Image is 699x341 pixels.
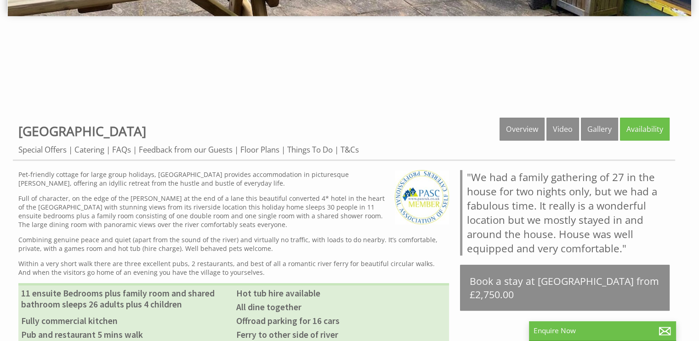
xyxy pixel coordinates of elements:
a: Catering [74,144,104,155]
p: Within a very short walk there are three excellent pubs, 2 restaurants, and best of all a romanti... [18,259,449,277]
a: Overview [500,118,545,141]
a: [GEOGRAPHIC_DATA] [18,122,146,140]
a: Video [546,118,579,141]
a: Feedback from our Guests [139,144,233,155]
li: Fully commercial kitchen [18,314,233,328]
iframe: Customer reviews powered by Trustpilot [6,40,693,109]
a: T&Cs [341,144,359,155]
p: Full of character, on the edge of the [PERSON_NAME] at the end of a lane this beautiful converted... [18,194,449,229]
p: Combining genuine peace and quiet (apart from the sound of the river) and virtually no traffic, w... [18,235,449,253]
a: Gallery [581,118,618,141]
a: Special Offers [18,144,67,155]
img: PASC - PASC UK Members [395,170,449,224]
a: Things To Do [287,144,333,155]
blockquote: "We had a family gathering of 27 in the house for two nights only, but we had a fabulous time. It... [460,170,670,256]
p: Pet-friendly cottage for large group holidays, [GEOGRAPHIC_DATA] provides accommodation in pictur... [18,170,449,188]
a: Availability [620,118,670,141]
li: Offroad parking for 16 cars [233,314,449,328]
p: Enquire Now [534,326,671,335]
li: 11 ensuite Bedrooms plus family room and shared bathroom sleeps 26 adults plus 4 children [18,286,233,311]
a: Floor Plans [240,144,279,155]
a: FAQs [112,144,131,155]
li: All dine together [233,300,449,314]
li: Hot tub hire available [233,286,449,300]
a: Book a stay at [GEOGRAPHIC_DATA] from £2,750.00 [460,265,670,311]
